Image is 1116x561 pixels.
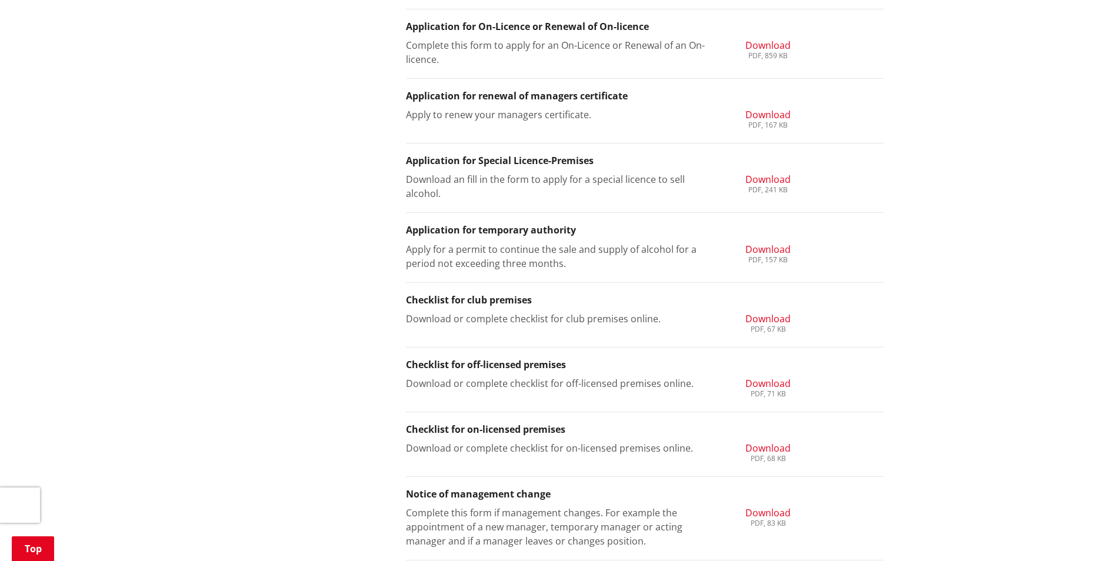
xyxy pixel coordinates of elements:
h3: Application for temporary authority [406,225,884,236]
h3: Notice of management change [406,489,884,500]
p: Complete this form to apply for an On-Licence or Renewal of an On-licence. [406,38,718,66]
div: PDF, 859 KB [745,52,791,59]
span: Download [745,312,791,325]
a: Download PDF, 67 KB [745,312,791,333]
h3: Application for Special Licence-Premises [406,155,884,166]
h3: Checklist for on-licensed premises [406,424,884,435]
p: Apply for a permit to continue the sale and supply of alcohol for a period not exceeding three mo... [406,242,718,271]
p: Download an fill in the form to apply for a special licence to sell alcohol. [406,172,718,201]
span: Download [745,108,791,121]
span: Download [745,243,791,256]
a: Download PDF, 68 KB [745,441,791,462]
a: Download PDF, 241 KB [745,172,791,193]
div: PDF, 83 KB [745,520,791,527]
a: Download PDF, 71 KB [745,376,791,398]
div: PDF, 71 KB [745,390,791,398]
p: Download or complete checklist for off-licensed premises online. [406,376,718,390]
span: Download [745,377,791,390]
h3: Checklist for off-licensed premises [406,359,884,370]
a: Download PDF, 859 KB [745,38,791,59]
span: Download [745,173,791,186]
h3: Checklist for club premises [406,295,884,306]
div: PDF, 167 KB [745,122,791,129]
span: Download [745,442,791,455]
p: Download or complete checklist for on-licensed premises online. [406,441,718,455]
a: Download PDF, 157 KB [745,242,791,263]
p: Download or complete checklist for club premises online. [406,312,718,326]
div: PDF, 67 KB [745,326,791,333]
p: Apply to renew your managers certificate. [406,108,718,122]
p: Complete this form if management changes. For example the appointment of a new manager, temporary... [406,506,718,548]
h3: Application for On-Licence or Renewal of On-licence [406,21,884,32]
a: Download PDF, 167 KB [745,108,791,129]
span: Download [745,506,791,519]
h3: Application for renewal of managers certificate [406,91,884,102]
a: Top [12,536,54,561]
span: Download [745,39,791,52]
a: Download PDF, 83 KB [745,506,791,527]
div: PDF, 68 KB [745,455,791,462]
div: PDF, 157 KB [745,256,791,263]
div: PDF, 241 KB [745,186,791,193]
iframe: Messenger Launcher [1062,512,1104,554]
